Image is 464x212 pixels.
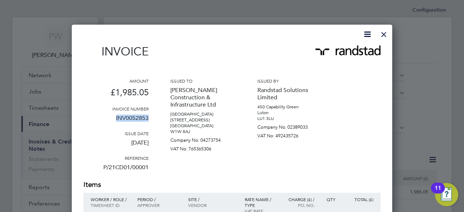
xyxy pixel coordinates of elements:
h3: Amount [83,78,149,84]
h3: Reference [83,155,149,161]
p: VAT No: 492435726 [257,130,323,139]
p: Company No: 04273754 [170,134,236,143]
p: INV0052853 [83,112,149,130]
p: Po. No. [283,202,315,208]
h1: Invoice [83,45,149,58]
p: £1,985.05 [83,84,149,106]
button: Open Resource Center, 11 new notifications [435,183,458,206]
p: [PERSON_NAME] Construction & Infrastructure Ltd [170,84,236,111]
p: Approver [137,202,181,208]
p: Rate name / type [245,196,276,208]
h3: Issued by [257,78,323,84]
p: [STREET_ADDRESS] [170,117,236,123]
p: Company No: 02389033 [257,121,323,130]
p: [GEOGRAPHIC_DATA] [170,123,236,129]
p: W1W 8AJ [170,129,236,134]
p: [DATE] [83,136,149,155]
h3: Issued to [170,78,236,84]
p: Timesheet ID [91,202,130,208]
p: Worker / Role / [91,196,130,202]
p: VAT No: 765365306 [170,143,236,152]
p: LU1 3LU [257,116,323,121]
p: [GEOGRAPHIC_DATA] [170,111,236,117]
p: Site / [188,196,237,202]
p: Vendor [188,202,237,208]
p: P/21CD01/00001 [83,161,149,180]
h2: Items [83,180,381,190]
p: Charge (£) / [283,196,315,202]
p: Period / [137,196,181,202]
p: Randstad Solutions Limited [257,84,323,104]
p: QTY [322,196,335,202]
p: 450 Capability Green [257,104,323,110]
h3: Issue date [83,130,149,136]
p: Luton [257,110,323,116]
h3: Invoice number [83,106,149,112]
p: Total (£) [343,196,373,202]
img: randstad-logo-remittance.png [315,45,381,55]
div: 11 [435,188,441,198]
